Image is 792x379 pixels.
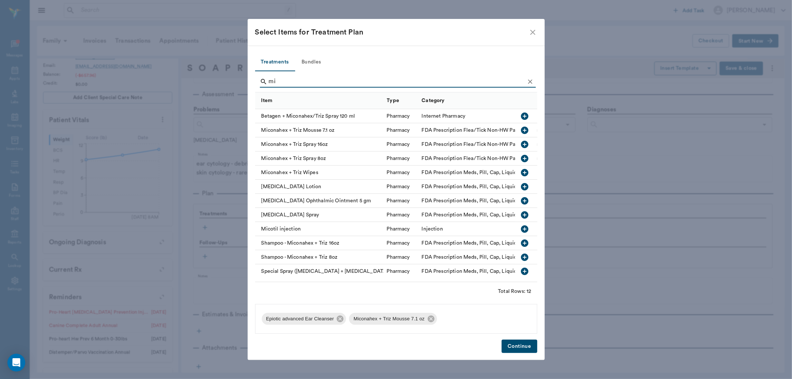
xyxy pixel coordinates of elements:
[422,239,529,247] div: FDA Prescription Meds, Pill, Cap, Liquid, Etc.
[422,197,529,205] div: FDA Prescription Meds, Pill, Cap, Liquid, Etc.
[349,313,437,325] div: Miconahex + Triz Mousse 7.1 oz
[422,254,529,261] div: FDA Prescription Meds, Pill, Cap, Liquid, Etc.
[255,180,383,194] div: [MEDICAL_DATA] Lotion
[255,137,383,151] div: Miconahex + Triz Spray 16oz
[387,90,400,111] div: Type
[255,92,383,109] div: Item
[255,109,383,123] div: Betagen + Miconahex/Triz Spray 120 ml
[387,127,410,134] div: Pharmacy
[498,288,531,295] div: Total Rows: 12
[387,197,410,205] div: Pharmacy
[255,222,383,236] div: Micotil injection
[422,225,443,233] div: Injection
[383,92,418,109] div: Type
[422,141,548,148] div: FDA Prescription Flea/Tick Non-HW Parasite Control
[502,340,537,353] button: Continue
[349,315,429,323] span: Miconahex + Triz Mousse 7.1 oz
[422,211,529,219] div: FDA Prescription Meds, Pill, Cap, Liquid, Etc.
[262,313,346,325] div: Epiotic advanced Ear Cleanser
[422,155,548,162] div: FDA Prescription Flea/Tick Non-HW Parasite Control
[387,225,410,233] div: Pharmacy
[261,90,273,111] div: Item
[255,194,383,208] div: [MEDICAL_DATA] Ophthalmic Ointment 5 gm
[422,268,529,275] div: FDA Prescription Meds, Pill, Cap, Liquid, Etc.
[255,26,528,38] div: Select Items for Treatment Plan
[525,76,536,87] button: Clear
[422,127,548,134] div: FDA Prescription Flea/Tick Non-HW Parasite Control
[255,166,383,180] div: Miconahex + Triz Wipes
[7,354,25,372] div: Open Intercom Messenger
[387,254,410,261] div: Pharmacy
[422,90,445,111] div: Category
[528,28,537,37] button: close
[255,151,383,166] div: Miconahex + Triz Spray 8oz
[387,141,410,148] div: Pharmacy
[387,268,410,275] div: Pharmacy
[422,112,466,120] div: Internet Pharmacy
[260,76,536,89] div: Search
[255,250,383,264] div: Shampoo - Miconahex + Triz 8oz
[255,208,383,222] div: [MEDICAL_DATA] Spray
[262,315,339,323] span: Epiotic advanced Ear Cleanser
[387,211,410,219] div: Pharmacy
[387,183,410,190] div: Pharmacy
[418,92,568,109] div: Category
[255,53,295,71] button: Treatments
[387,169,410,176] div: Pharmacy
[422,183,529,190] div: FDA Prescription Meds, Pill, Cap, Liquid, Etc.
[387,155,410,162] div: Pharmacy
[387,239,410,247] div: Pharmacy
[387,112,410,120] div: Pharmacy
[422,169,529,176] div: FDA Prescription Meds, Pill, Cap, Liquid, Etc.
[295,53,328,71] button: Bundles
[255,123,383,137] div: Miconahex + Triz Mousse 7.1 oz
[255,236,383,250] div: Shampoo - Miconahex + Triz 16oz
[269,76,525,88] input: Find a treatment
[255,264,383,278] div: Special Spray ([MEDICAL_DATA] + [MEDICAL_DATA])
